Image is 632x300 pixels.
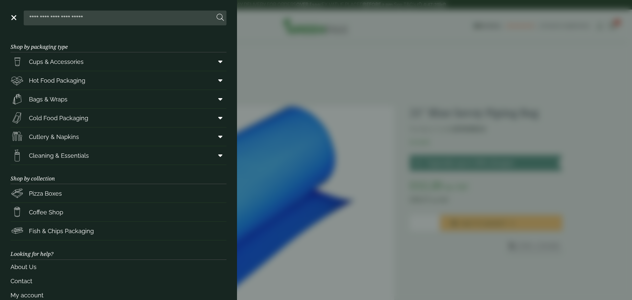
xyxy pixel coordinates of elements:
a: About Us [11,260,226,274]
img: Deli_box.svg [11,74,24,87]
h3: Shop by collection [11,165,226,184]
a: Cups & Accessories [11,52,226,71]
span: Cutlery & Napkins [29,132,79,141]
a: Hot Food Packaging [11,71,226,90]
span: Bags & Wraps [29,95,67,104]
span: Cups & Accessories [29,57,84,66]
span: Cleaning & Essentials [29,151,89,160]
img: open-wipe.svg [11,149,24,162]
h3: Looking for help? [11,240,226,259]
span: Coffee Shop [29,208,63,217]
h3: Shop by packaging type [11,33,226,52]
a: Bags & Wraps [11,90,226,108]
img: FishNchip_box.svg [11,224,24,237]
a: Cold Food Packaging [11,109,226,127]
a: Pizza Boxes [11,184,226,203]
a: Cutlery & Napkins [11,127,226,146]
a: Cleaning & Essentials [11,146,226,165]
a: Coffee Shop [11,203,226,221]
img: Paper_carriers.svg [11,93,24,106]
span: Fish & Chips Packaging [29,227,94,235]
img: Pizza_boxes.svg [11,187,24,200]
img: HotDrink_paperCup.svg [11,205,24,219]
img: Cutlery.svg [11,130,24,143]
a: Fish & Chips Packaging [11,222,226,240]
a: Contact [11,274,226,288]
img: Sandwich_box.svg [11,111,24,124]
img: PintNhalf_cup.svg [11,55,24,68]
span: Hot Food Packaging [29,76,85,85]
span: Cold Food Packaging [29,114,88,123]
span: Pizza Boxes [29,189,62,198]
